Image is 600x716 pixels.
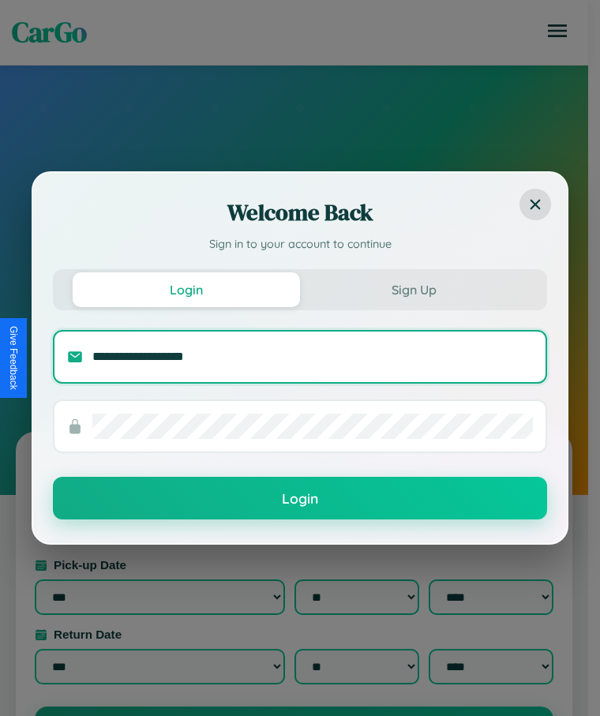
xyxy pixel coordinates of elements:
h2: Welcome Back [53,197,547,228]
p: Sign in to your account to continue [53,236,547,253]
div: Give Feedback [8,326,19,390]
button: Sign Up [300,272,527,307]
button: Login [73,272,300,307]
button: Login [53,477,547,519]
